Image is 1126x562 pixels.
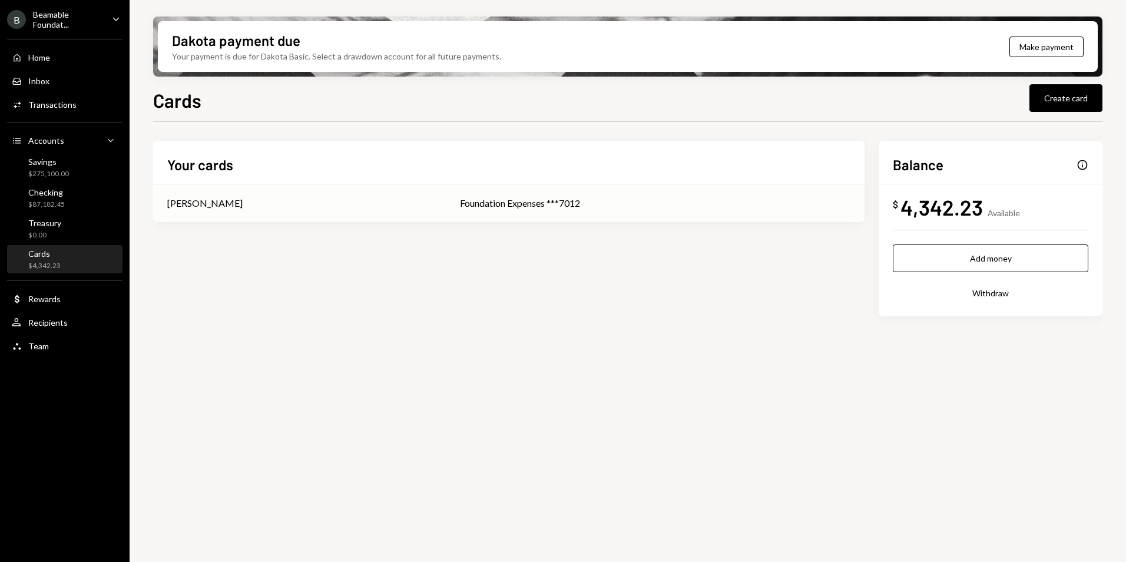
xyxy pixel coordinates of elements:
div: [PERSON_NAME] [167,196,243,210]
div: Foundation Expenses ***7012 [460,196,850,210]
div: Cards [28,249,61,259]
a: Inbox [7,70,122,91]
div: Available [988,208,1020,218]
div: Accounts [28,135,64,146]
div: Beamable Foundat... [33,9,102,29]
a: Accounts [7,130,122,151]
div: Your payment is due for Dakota Basic. Select a drawdown account for all future payments. [172,50,501,62]
div: $87,182.45 [28,200,65,210]
button: Withdraw [893,279,1088,307]
a: Checking$87,182.45 [7,184,122,212]
a: Treasury$0.00 [7,214,122,243]
div: Inbox [28,76,49,86]
h2: Your cards [167,155,233,174]
div: Recipients [28,318,68,328]
div: $0.00 [28,230,61,240]
div: Home [28,52,50,62]
h1: Cards [153,88,201,112]
h2: Balance [893,155,943,174]
div: $275,100.00 [28,169,69,179]
button: Create card [1029,84,1102,112]
div: $ [893,199,898,210]
div: Savings [28,157,69,167]
a: Recipients [7,312,122,333]
div: Team [28,341,49,351]
a: Rewards [7,288,122,309]
div: Checking [28,187,65,197]
a: Team [7,335,122,356]
a: Savings$275,100.00 [7,153,122,181]
div: Rewards [28,294,61,304]
div: Dakota payment due [172,31,300,50]
div: Treasury [28,218,61,228]
button: Add money [893,244,1088,272]
div: B [7,10,26,29]
div: Transactions [28,100,77,110]
a: Home [7,47,122,68]
div: 4,342.23 [900,194,983,220]
div: $4,342.23 [28,261,61,271]
a: Transactions [7,94,122,115]
a: Cards$4,342.23 [7,245,122,273]
button: Make payment [1009,37,1084,57]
